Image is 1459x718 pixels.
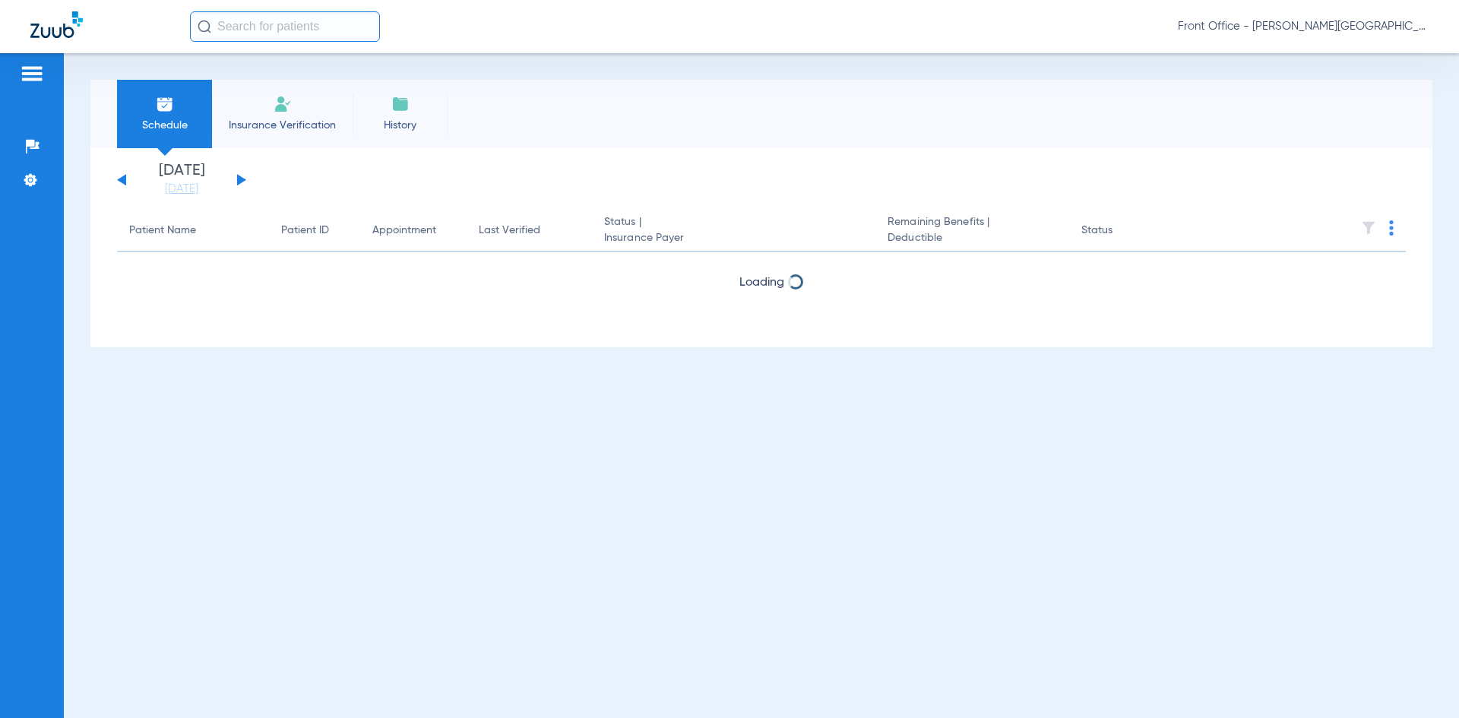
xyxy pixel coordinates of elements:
[1069,210,1172,252] th: Status
[364,118,436,133] span: History
[1361,220,1376,236] img: filter.svg
[888,230,1056,246] span: Deductible
[20,65,44,83] img: hamburger-icon
[30,11,83,38] img: Zuub Logo
[592,210,875,252] th: Status |
[136,163,227,197] li: [DATE]
[739,277,784,289] span: Loading
[372,223,454,239] div: Appointment
[136,182,227,197] a: [DATE]
[281,223,329,239] div: Patient ID
[128,118,201,133] span: Schedule
[190,11,380,42] input: Search for patients
[479,223,580,239] div: Last Verified
[274,95,292,113] img: Manual Insurance Verification
[223,118,341,133] span: Insurance Verification
[1389,220,1394,236] img: group-dot-blue.svg
[156,95,174,113] img: Schedule
[372,223,436,239] div: Appointment
[391,95,410,113] img: History
[739,317,784,329] span: Loading
[1178,19,1429,34] span: Front Office - [PERSON_NAME][GEOGRAPHIC_DATA] Dental Care
[479,223,540,239] div: Last Verified
[875,210,1068,252] th: Remaining Benefits |
[129,223,196,239] div: Patient Name
[604,230,863,246] span: Insurance Payer
[281,223,348,239] div: Patient ID
[198,20,211,33] img: Search Icon
[129,223,257,239] div: Patient Name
